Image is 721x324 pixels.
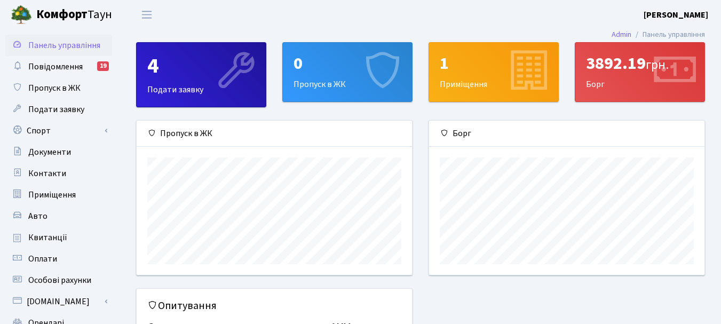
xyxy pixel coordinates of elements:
[644,9,708,21] a: [PERSON_NAME]
[429,42,559,102] a: 1Приміщення
[147,299,401,312] h5: Опитування
[5,99,112,120] a: Подати заявку
[5,35,112,56] a: Панель управління
[147,53,255,79] div: 4
[5,56,112,77] a: Повідомлення19
[5,120,112,141] a: Спорт
[5,77,112,99] a: Пропуск в ЖК
[28,146,71,158] span: Документи
[28,168,66,179] span: Контакти
[5,227,112,248] a: Квитанції
[28,210,47,222] span: Авто
[28,232,67,243] span: Квитанції
[137,121,412,147] div: Пропуск в ЖК
[136,42,266,107] a: 4Подати заявку
[137,43,266,107] div: Подати заявку
[429,43,558,101] div: Приміщення
[5,206,112,227] a: Авто
[282,42,413,102] a: 0Пропуск в ЖК
[36,6,88,23] b: Комфорт
[5,248,112,270] a: Оплати
[294,53,401,74] div: 0
[97,61,109,71] div: 19
[28,104,84,115] span: Подати заявку
[28,82,81,94] span: Пропуск в ЖК
[596,23,721,46] nav: breadcrumb
[429,121,704,147] div: Борг
[5,270,112,291] a: Особові рахунки
[283,43,412,101] div: Пропуск в ЖК
[440,53,548,74] div: 1
[646,56,669,74] span: грн.
[11,4,32,26] img: logo.png
[36,6,112,24] span: Таун
[5,141,112,163] a: Документи
[5,291,112,312] a: [DOMAIN_NAME]
[133,6,160,23] button: Переключити навігацію
[575,43,704,101] div: Борг
[28,189,76,201] span: Приміщення
[586,53,694,74] div: 3892.19
[5,163,112,184] a: Контакти
[28,253,57,265] span: Оплати
[612,29,631,40] a: Admin
[5,184,112,206] a: Приміщення
[28,61,83,73] span: Повідомлення
[28,39,100,51] span: Панель управління
[631,29,705,41] li: Панель управління
[28,274,91,286] span: Особові рахунки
